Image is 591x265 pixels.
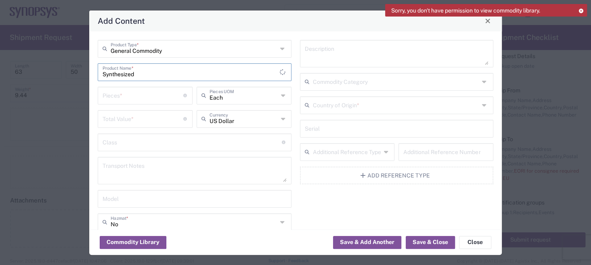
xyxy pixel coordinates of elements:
button: Save & Add Another [333,236,401,249]
button: Save & Close [406,236,455,249]
button: Commodity Library [100,236,166,249]
button: Add Reference Type [300,167,494,184]
span: Sorry, you don't have permission to view commodity library. [391,7,540,14]
h4: Add Content [98,15,145,27]
button: Close [459,236,491,249]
